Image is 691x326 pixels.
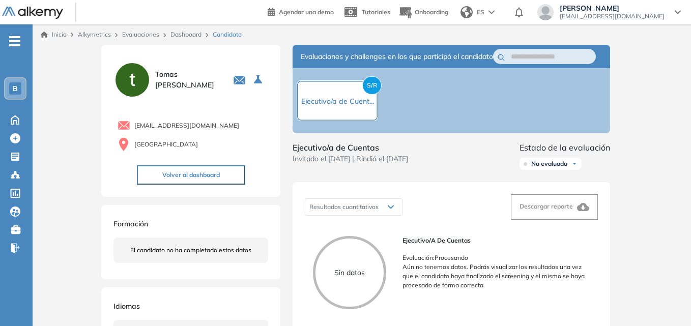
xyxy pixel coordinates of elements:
img: world [460,6,473,18]
span: B [13,84,18,93]
span: No evaluado [531,160,567,168]
span: Evaluaciones y challenges en los que participó el candidato [301,51,493,62]
span: Resultados cuantitativos [309,203,379,211]
span: [EMAIL_ADDRESS][DOMAIN_NAME] [560,12,665,20]
span: Alkymetrics [78,31,111,38]
img: Ícono de flecha [571,161,578,167]
i: - [9,40,20,42]
span: Estado de la evaluación [520,141,610,154]
button: Seleccione la evaluación activa [250,71,268,89]
button: Volver al dashboard [137,165,245,185]
span: [GEOGRAPHIC_DATA] [134,140,198,149]
p: Evaluación : Procesando [402,253,590,262]
p: Aún no tenemos datos. Podrás visualizar los resultados una vez que el candidato haya finalizado e... [402,262,590,290]
span: ES [477,8,484,17]
img: arrow [488,10,495,14]
span: El candidato no ha completado estos datos [130,246,251,255]
span: Agendar una demo [279,8,334,16]
a: Agendar una demo [268,5,334,17]
div: Widget de chat [640,277,691,326]
span: Descargar reporte [520,202,573,210]
span: Formación [113,219,148,228]
span: [PERSON_NAME] [560,4,665,12]
p: Sin datos [315,268,384,278]
span: tomas [PERSON_NAME] [155,69,221,91]
span: Ejecutivo/a de Cuentas [402,236,590,245]
iframe: Chat Widget [640,277,691,326]
a: Dashboard [170,31,201,38]
span: S/R [362,76,382,95]
span: Idiomas [113,302,140,311]
a: Evaluaciones [122,31,159,38]
span: [EMAIL_ADDRESS][DOMAIN_NAME] [134,121,239,130]
span: Ejecutivo/a de Cuentas [293,141,408,154]
span: Tutoriales [362,8,390,16]
span: Ejecutivo/a de Cuent... [301,97,374,106]
img: Logo [2,7,63,19]
img: PROFILE_MENU_LOGO_USER [113,61,151,99]
span: Onboarding [415,8,448,16]
button: Onboarding [398,2,448,23]
span: Candidato [213,30,242,39]
span: Invitado el [DATE] | Rindió el [DATE] [293,154,408,164]
a: Inicio [41,30,67,39]
button: Descargar reporte [511,194,598,220]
